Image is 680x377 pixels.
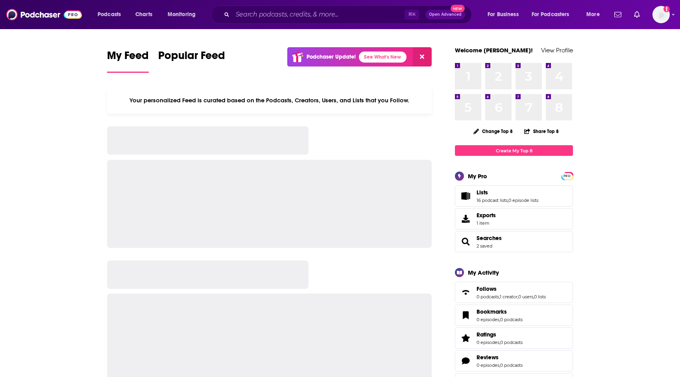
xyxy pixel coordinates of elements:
span: For Business [488,9,519,20]
span: Follows [455,282,573,303]
a: Lists [477,189,538,196]
a: PRO [562,173,572,179]
span: , [499,317,500,322]
a: Bookmarks [458,310,473,321]
span: Logged in as cduhigg [652,6,670,23]
span: Open Advanced [429,13,462,17]
a: 0 lists [534,294,546,299]
a: Create My Top 8 [455,145,573,156]
a: Lists [458,190,473,201]
a: Searches [477,235,502,242]
span: Reviews [477,354,499,361]
a: Follows [477,285,546,292]
span: , [499,340,500,345]
button: Change Top 8 [469,126,517,136]
a: 0 users [518,294,533,299]
span: Follows [477,285,497,292]
span: Monitoring [168,9,196,20]
span: My Feed [107,49,149,67]
span: For Podcasters [532,9,569,20]
span: , [533,294,534,299]
input: Search podcasts, credits, & more... [233,8,405,21]
a: 0 podcasts [500,317,523,322]
button: Show profile menu [652,6,670,23]
a: Ratings [477,331,523,338]
a: See What's New [359,52,407,63]
span: Ratings [477,331,496,338]
a: Charts [130,8,157,21]
span: Bookmarks [455,305,573,326]
span: Ratings [455,327,573,349]
span: 1 item [477,220,496,226]
img: Podchaser - Follow, Share and Rate Podcasts [6,7,82,22]
a: Searches [458,236,473,247]
a: Show notifications dropdown [611,8,625,21]
div: My Activity [468,269,499,276]
a: 0 podcasts [500,340,523,345]
span: Exports [458,213,473,224]
button: open menu [162,8,206,21]
span: Exports [477,212,496,219]
span: Reviews [455,350,573,371]
a: 0 episodes [477,362,499,368]
span: Podcasts [98,9,121,20]
a: 2 saved [477,243,492,249]
span: Bookmarks [477,308,507,315]
a: 0 podcasts [477,294,499,299]
a: Welcome [PERSON_NAME]! [455,46,533,54]
p: Podchaser Update! [307,54,356,60]
span: Searches [455,231,573,252]
button: open menu [482,8,528,21]
span: More [586,9,600,20]
a: Show notifications dropdown [631,8,643,21]
a: Popular Feed [158,49,225,73]
a: Ratings [458,333,473,344]
a: 0 episode lists [508,198,538,203]
button: open menu [92,8,131,21]
button: open menu [527,8,581,21]
a: Exports [455,208,573,229]
a: View Profile [541,46,573,54]
button: Open AdvancedNew [425,10,465,19]
a: 1 creator [500,294,517,299]
span: Lists [455,185,573,207]
a: 16 podcast lists [477,198,508,203]
a: Reviews [458,355,473,366]
svg: Add a profile image [663,6,670,12]
div: Your personalized Feed is curated based on the Podcasts, Creators, Users, and Lists that you Follow. [107,87,432,114]
div: My Pro [468,172,487,180]
button: open menu [581,8,610,21]
a: 0 episodes [477,317,499,322]
span: New [451,5,465,12]
a: Reviews [477,354,523,361]
span: Charts [135,9,152,20]
img: User Profile [652,6,670,23]
span: Lists [477,189,488,196]
span: , [499,294,500,299]
span: Popular Feed [158,49,225,67]
a: My Feed [107,49,149,73]
a: 0 podcasts [500,362,523,368]
span: ⌘ K [405,9,419,20]
a: Bookmarks [477,308,523,315]
a: Follows [458,287,473,298]
span: , [499,362,500,368]
button: Share Top 8 [524,124,559,139]
a: 0 episodes [477,340,499,345]
div: Search podcasts, credits, & more... [218,6,479,24]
